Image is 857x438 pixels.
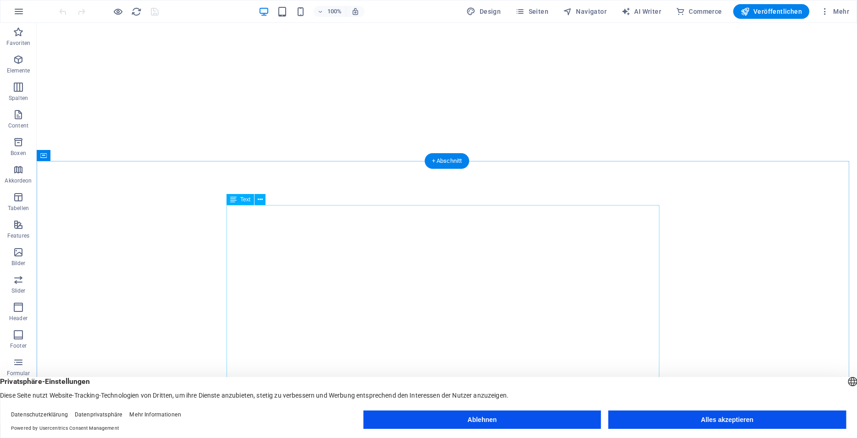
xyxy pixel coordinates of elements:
[240,197,250,202] span: Text
[741,7,802,16] span: Veröffentlichen
[563,7,607,16] span: Navigator
[112,6,123,17] button: Klicke hier, um den Vorschau-Modus zu verlassen
[618,4,665,19] button: AI Writer
[8,205,29,212] p: Tabellen
[351,7,359,16] i: Bei Größenänderung Zoomstufe automatisch an das gewählte Gerät anpassen.
[817,4,853,19] button: Mehr
[515,7,548,16] span: Seiten
[733,4,809,19] button: Veröffentlichen
[11,150,26,157] p: Boxen
[11,287,26,294] p: Slider
[512,4,552,19] button: Seiten
[621,7,661,16] span: AI Writer
[425,153,470,169] div: + Abschnitt
[820,7,849,16] span: Mehr
[11,260,26,267] p: Bilder
[10,342,27,349] p: Footer
[676,7,722,16] span: Commerce
[8,122,28,129] p: Content
[466,7,501,16] span: Design
[7,370,30,377] p: Formular
[7,232,29,239] p: Features
[7,67,30,74] p: Elemente
[463,4,504,19] div: Design (Strg+Alt+Y)
[131,6,142,17] i: Seite neu laden
[559,4,610,19] button: Navigator
[463,4,504,19] button: Design
[131,6,142,17] button: reload
[6,39,30,47] p: Favoriten
[9,315,28,322] p: Header
[5,177,32,184] p: Akkordeon
[327,6,342,17] h6: 100%
[672,4,726,19] button: Commerce
[9,94,28,102] p: Spalten
[314,6,346,17] button: 100%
